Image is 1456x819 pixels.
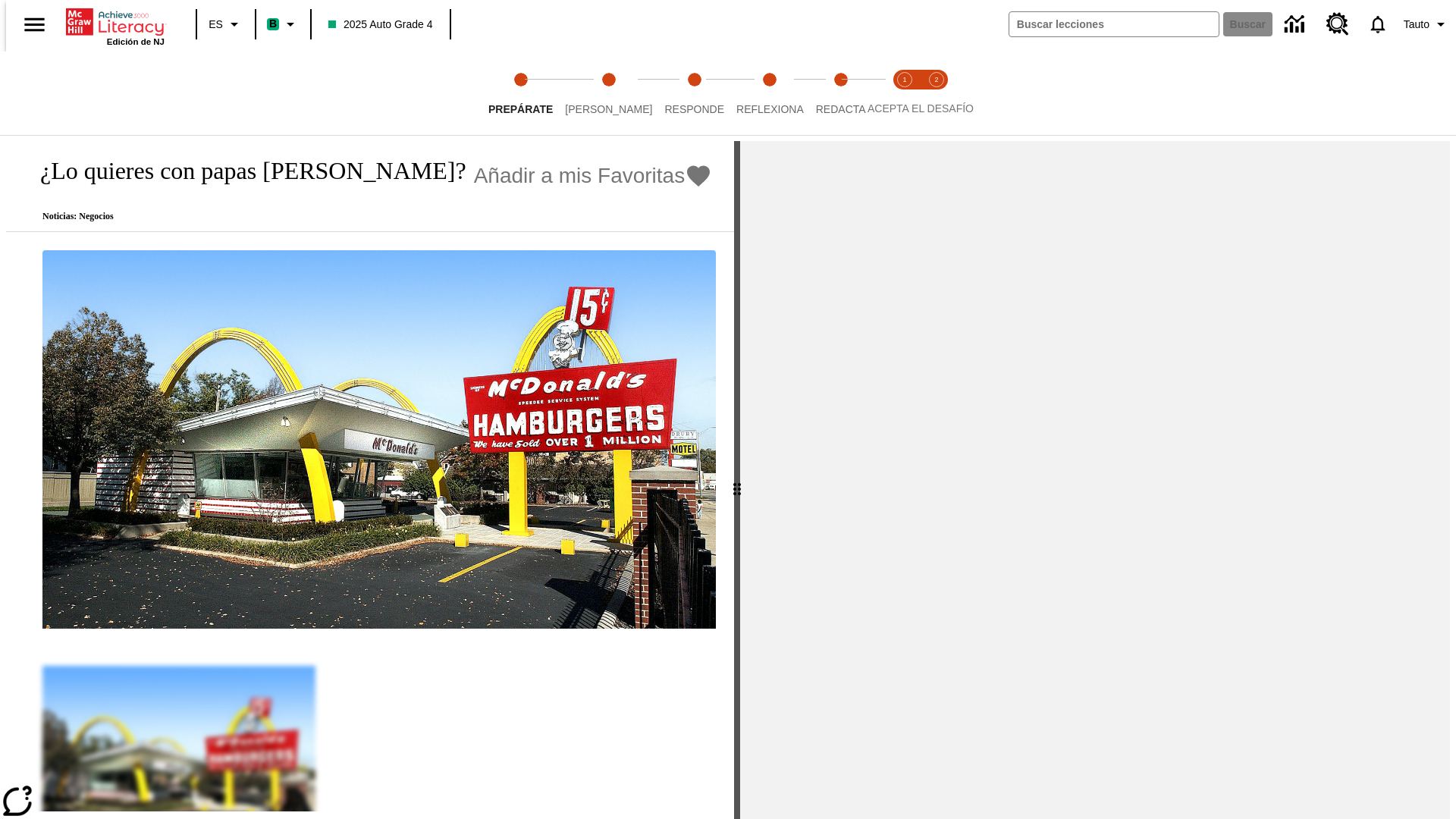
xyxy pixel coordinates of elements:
[1358,5,1398,44] a: Notificaciones
[202,11,250,38] button: Lenguaje: ES, Selecciona un idioma
[664,103,724,115] span: Responde
[816,103,866,115] span: Redacta
[12,2,57,47] button: Abrir el menú lateral
[1398,11,1456,38] button: Perfil/Configuración
[883,52,927,135] button: Acepta el desafío lee step 1 of 2
[553,52,664,135] button: Lee step 2 of 5
[868,102,974,115] span: ACEPTA EL DESAFÍO
[42,250,716,629] img: Uno de los primeros locales de McDonald's, con el icónico letrero rojo y los arcos amarillos.
[724,52,816,135] button: Reflexiona step 4 of 5
[1009,12,1219,36] input: Buscar campo
[934,76,938,83] text: 2
[902,76,906,83] text: 1
[6,141,734,811] div: reading
[209,17,223,33] span: ES
[565,103,652,115] span: [PERSON_NAME]
[24,211,712,222] p: Noticias: Negocios
[915,52,959,135] button: Acepta el desafío contesta step 2 of 2
[736,103,804,115] span: Reflexiona
[652,52,736,135] button: Responde step 3 of 5
[1404,17,1429,33] span: Tauto
[1317,4,1358,45] a: Centro de recursos, Se abrirá en una pestaña nueva.
[734,141,740,819] div: Pulsa la tecla de intro o la barra espaciadora y luego presiona las flechas de derecha e izquierd...
[474,164,686,188] span: Añadir a mis Favoritas
[24,157,466,185] h1: ¿Lo quieres con papas [PERSON_NAME]?
[740,141,1450,819] div: activity
[474,162,713,189] button: Añadir a mis Favoritas - ¿Lo quieres con papas fritas?
[1276,4,1317,45] a: Centro de información
[328,17,433,33] span: 2025 Auto Grade 4
[269,14,277,33] span: B
[66,5,165,46] div: Portada
[476,52,565,135] button: Prepárate step 1 of 5
[488,103,553,115] span: Prepárate
[804,52,878,135] button: Redacta step 5 of 5
[107,37,165,46] span: Edición de NJ
[261,11,306,38] button: Boost El color de la clase es verde menta. Cambiar el color de la clase.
